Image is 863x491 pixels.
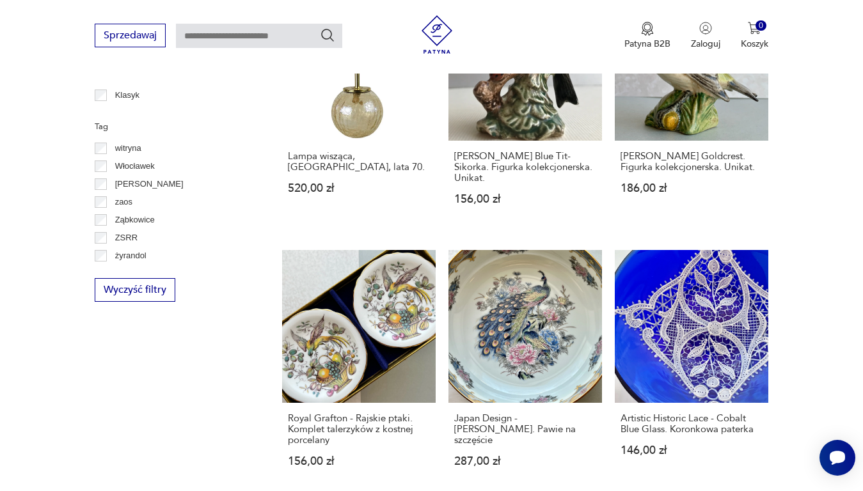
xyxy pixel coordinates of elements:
[288,151,430,173] h3: Lampa wisząca, [GEOGRAPHIC_DATA], lata 70.
[621,445,763,456] p: 146,00 zł
[320,27,335,43] button: Szukaj
[454,194,596,205] p: 156,00 zł
[95,120,251,134] p: Tag
[115,159,155,173] p: Włocławek
[418,15,456,54] img: Patyna - sklep z meblami i dekoracjami vintage
[454,151,596,183] h3: [PERSON_NAME] Blue Tit-Sikorka. Figurka kolekcjonerska. Unikat.
[454,413,596,446] h3: Japan Design - [PERSON_NAME]. Pawie na szczęście
[699,22,712,35] img: Ikonka użytkownika
[741,38,768,50] p: Koszyk
[95,24,166,47] button: Sprzedawaj
[621,183,763,194] p: 186,00 zł
[115,88,139,102] p: Klasyk
[756,20,766,31] div: 0
[288,456,430,467] p: 156,00 zł
[624,22,670,50] button: Patyna B2B
[621,413,763,435] h3: Artistic Historic Lace - Cobalt Blue Glass. Koronkowa paterka
[115,231,138,245] p: ZSRR
[115,177,184,191] p: [PERSON_NAME]
[115,141,141,155] p: witryna
[748,22,761,35] img: Ikona koszyka
[691,38,720,50] p: Zaloguj
[115,195,132,209] p: zaos
[288,183,430,194] p: 520,00 zł
[95,278,175,302] button: Wyczyść filtry
[624,38,670,50] p: Patyna B2B
[115,249,146,263] p: żyrandol
[624,22,670,50] a: Ikona medaluPatyna B2B
[621,151,763,173] h3: [PERSON_NAME] Goldcrest. Figurka kolekcjonerska. Unikat.
[454,456,596,467] p: 287,00 zł
[741,22,768,50] button: 0Koszyk
[95,32,166,41] a: Sprzedawaj
[115,213,155,227] p: Ząbkowice
[288,413,430,446] h3: Royal Grafton - Rajskie ptaki. Komplet talerzyków z kostnej porcelany
[819,440,855,476] iframe: Smartsupp widget button
[641,22,654,36] img: Ikona medalu
[691,22,720,50] button: Zaloguj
